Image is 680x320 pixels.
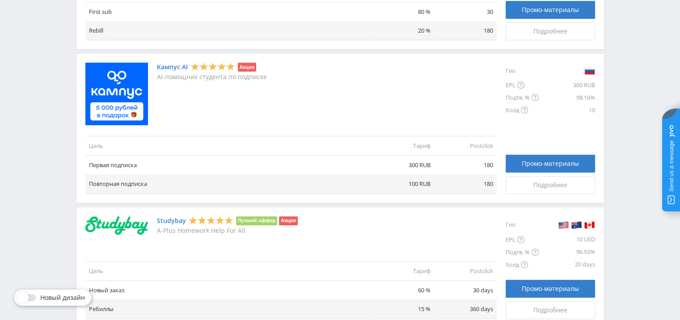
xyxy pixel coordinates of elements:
div: 20 days [539,258,595,271]
div: EPL [506,79,539,91]
div: 10 USD [539,233,595,246]
div: 96.92% [539,246,595,258]
td: Цель [85,136,372,156]
div: Холд [506,258,539,271]
div: EPL [506,233,539,246]
div: 10 [539,104,595,116]
span: Промо-материалы [522,285,579,292]
td: Тариф [372,261,434,281]
td: Postclick [434,261,497,281]
td: Rebill [85,21,372,40]
span: Подробнее [533,307,567,314]
td: Первая подписка [85,156,372,175]
td: Новый заказ [85,281,372,300]
td: 180 [434,174,497,194]
span: Промо-материалы [522,160,579,167]
a: Промо-материалы [506,1,595,19]
span: Промо-материалы [522,6,579,13]
td: 180 [434,21,497,40]
a: Подробнее [506,176,595,194]
td: 360 days [434,299,497,319]
td: 20 % [372,21,434,40]
td: Postclick [434,136,497,156]
a: Промо-материалы [506,280,595,298]
span: Подробнее [533,28,567,35]
img: Кампус AI [85,63,148,125]
div: Подтв. % [506,91,539,104]
td: 30 [434,2,497,21]
li: Акция [238,63,256,72]
a: Studybay [157,217,186,224]
td: 60 % [372,281,434,300]
td: 300 RUB [372,156,434,175]
div: 300 RUB [539,79,595,91]
li: Акция [279,216,297,225]
td: 30 days [434,281,497,300]
div: Гео [506,63,539,79]
td: 80 % [372,2,434,21]
div: 5 Stars [190,62,235,72]
td: Тариф [372,136,434,156]
td: First sub [85,2,372,21]
td: 100 RUB [372,174,434,194]
div: Холд [506,104,539,116]
div: 5 Stars [189,215,233,225]
span: Новый дизайн [40,294,85,301]
a: Кампус AI [157,63,188,71]
a: Подробнее [506,301,595,319]
p: A-Plus Homework Help For All [157,227,298,234]
span: Подробнее [533,181,567,189]
a: Подробнее [506,22,595,40]
td: Повторная подписка [85,174,372,194]
a: Промо-материалы [506,155,595,173]
div: 98.16% [539,91,595,104]
td: 180 [434,156,497,175]
p: AI-помощник студента по подписке [157,73,267,80]
td: 15 % [372,299,434,319]
li: Лучший оффер [236,216,278,225]
td: Цель [85,261,372,281]
div: Гео [506,216,539,233]
div: Подтв. % [506,246,539,258]
img: Studybay [85,216,148,235]
td: Ребиллы [85,299,372,319]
